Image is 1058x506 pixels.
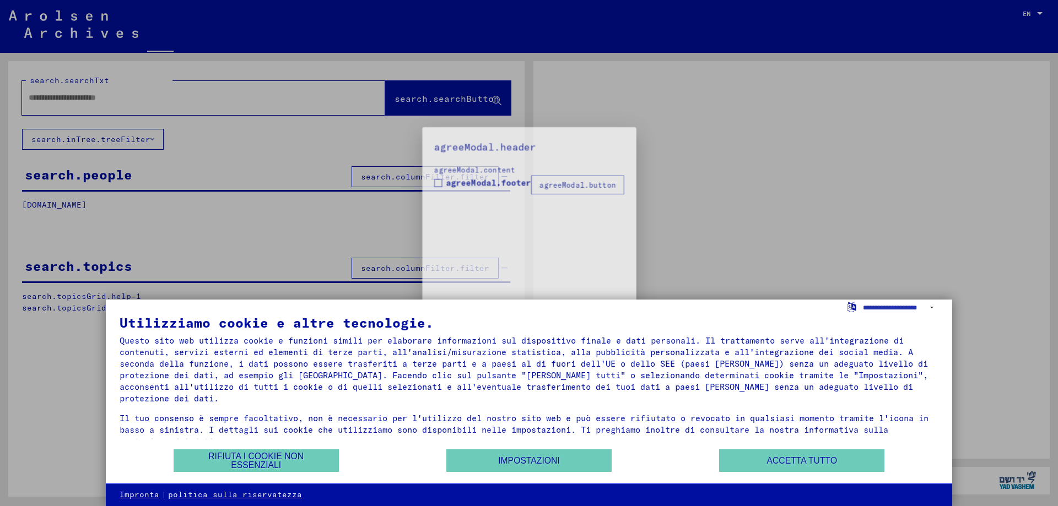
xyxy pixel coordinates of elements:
[120,335,928,404] font: Questo sito web utilizza cookie e funzioni simili per elaborare informazioni sul dispositivo fina...
[531,167,634,188] button: agreeModal.button
[498,456,560,465] font: Impostazioni
[168,489,302,499] font: politica sulla riservatezza
[120,314,434,331] font: Utilizziamo cookie e altre tecnologie.
[120,489,159,499] font: Impronta
[424,127,634,145] h5: agreeModal.header
[766,456,837,465] font: Accetta tutto
[208,451,304,470] font: Rifiuta i cookie non essenziali
[120,413,929,447] font: Il tuo consenso è sempre facoltativo, non è necessario per l'utilizzo del nostro sito web e può e...
[438,169,531,182] span: agreeModal.footer
[424,156,634,167] div: agreeModal.content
